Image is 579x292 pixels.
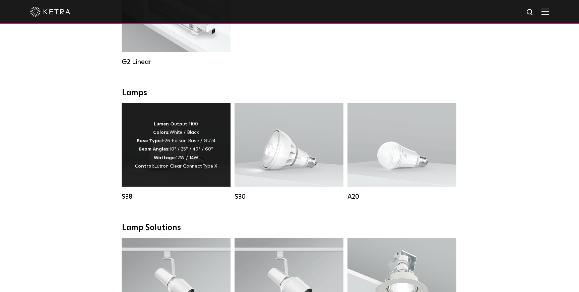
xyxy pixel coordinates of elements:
[347,193,456,201] div: A20
[526,8,534,17] img: search icon
[122,88,457,98] div: Lamps
[153,130,170,135] strong: Colors:
[235,193,343,201] div: S30
[235,103,343,201] a: S30 Lumen Output:1100Colors:White / BlackBase Type:E26 Edison Base / GU24Beam Angles:15° / 25° / ...
[154,122,189,126] strong: Lumen Output:
[139,147,170,152] strong: Beam Angles:
[135,164,154,169] strong: Control:
[135,120,217,171] p: 1100 White / Black E26 Edison Base / GU24 10° / 25° / 40° / 60° 12W / 14W
[347,103,456,201] a: A20 Lumen Output:600 / 800Colors:White / BlackBase Type:E26 Edison Base / GU24Beam Angles:Omni-Di...
[137,138,162,143] strong: Base Type:
[122,58,231,66] div: G2 Linear
[122,223,457,233] div: Lamp Solutions
[30,7,70,17] img: ketra-logo-2019-white
[541,8,549,15] img: Hamburger%20Nav.svg
[122,193,231,201] div: S38
[122,103,231,201] a: S38 Lumen Output:1100Colors:White / BlackBase Type:E26 Edison Base / GU24Beam Angles:10° / 25° / ...
[154,156,176,160] strong: Wattage:
[154,164,217,169] span: Lutron Clear Connect Type X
